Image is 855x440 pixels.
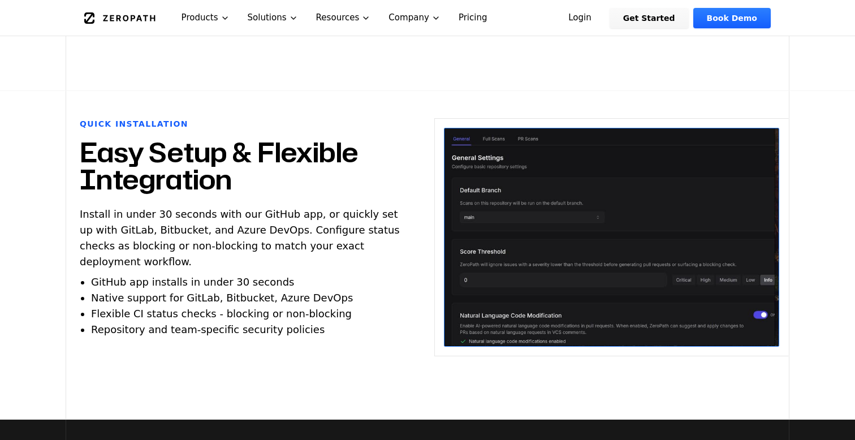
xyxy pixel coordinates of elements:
[444,128,779,347] img: Easy Setup & Flexible Integration
[693,8,771,28] a: Book Demo
[91,323,325,335] span: Repository and team-specific security policies
[80,118,188,130] h6: Quick Installation
[80,139,407,193] h2: Easy Setup & Flexible Integration
[91,276,294,288] span: GitHub app installs in under 30 seconds
[80,206,407,270] p: Install in under 30 seconds with our GitHub app, or quickly set up with GitLab, Bitbucket, and Az...
[610,8,689,28] a: Get Started
[555,8,605,28] a: Login
[91,308,352,320] span: Flexible CI status checks - blocking or non-blocking
[91,292,353,304] span: Native support for GitLab, Bitbucket, Azure DevOps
